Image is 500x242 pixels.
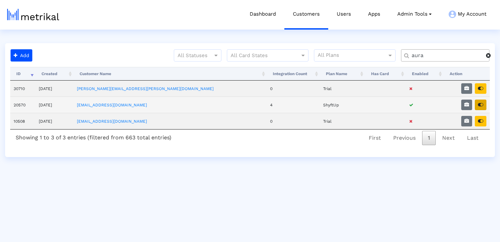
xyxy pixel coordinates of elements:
a: Next [436,131,461,145]
td: 4 [267,97,320,113]
td: 0 [267,113,320,129]
th: Enabled: activate to sort column ascending [406,67,444,81]
a: 1 [422,131,436,145]
td: [DATE] [35,81,73,97]
th: Plan Name: activate to sort column ascending [320,67,365,81]
th: Integration Count: activate to sort column ascending [267,67,320,81]
td: 0 [267,81,320,97]
td: 30710 [10,81,35,97]
button: Add [11,49,32,62]
div: Showing 1 to 3 of 3 entries (filtered from 663 total entries) [10,129,177,143]
td: Trial [320,81,365,97]
input: All Plans [318,51,388,60]
a: [EMAIL_ADDRESS][DOMAIN_NAME] [77,103,147,107]
th: Has Card: activate to sort column ascending [365,67,406,81]
img: metrical-logo-light.png [7,9,59,20]
td: 10508 [10,113,35,129]
a: [EMAIL_ADDRESS][DOMAIN_NAME] [77,119,147,124]
a: Previous [387,131,421,145]
th: Created: activate to sort column ascending [35,67,73,81]
th: Customer Name: activate to sort column ascending [73,67,267,81]
th: ID: activate to sort column ascending [10,67,35,81]
th: Action [444,67,490,81]
input: All Card States [231,51,293,60]
a: [PERSON_NAME][EMAIL_ADDRESS][PERSON_NAME][DOMAIN_NAME] [77,86,214,91]
a: First [363,131,387,145]
td: [DATE] [35,97,73,113]
a: Last [461,131,484,145]
img: my-account-menu-icon.png [449,11,456,18]
td: 20570 [10,97,35,113]
td: Trial [320,113,365,129]
input: Customer Name [407,52,486,59]
td: [DATE] [35,113,73,129]
td: ShyftUp [320,97,365,113]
